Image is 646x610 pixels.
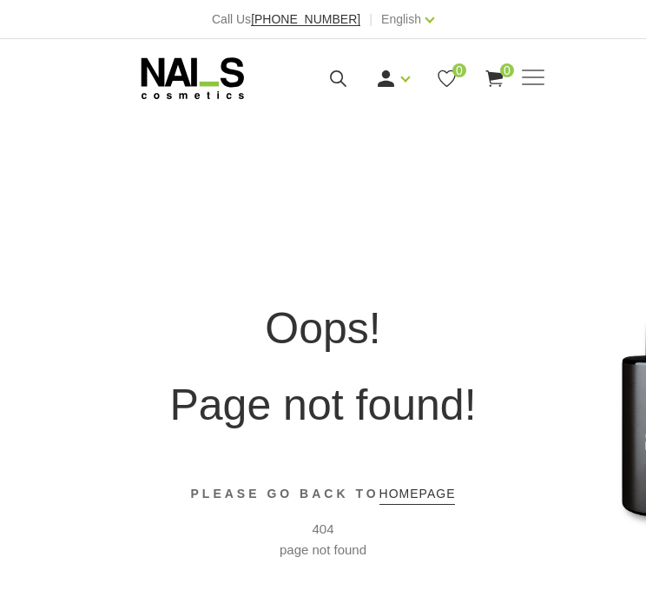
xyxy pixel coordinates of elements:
[312,519,333,540] span: 404
[251,13,360,26] a: [PHONE_NUMBER]
[265,294,380,363] h1: Oops!
[436,68,458,90] a: 0
[169,370,476,440] h1: Page not found!
[212,9,360,30] div: Call Us
[484,68,505,90] a: 0
[452,63,466,77] span: 0
[381,9,421,30] a: English
[251,12,360,26] span: [PHONE_NUMBER]
[280,540,366,560] span: page not found
[369,9,372,30] span: |
[379,483,456,505] a: homepage
[500,63,514,77] span: 0
[191,483,456,505] p: PLEASE GO BACK TO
